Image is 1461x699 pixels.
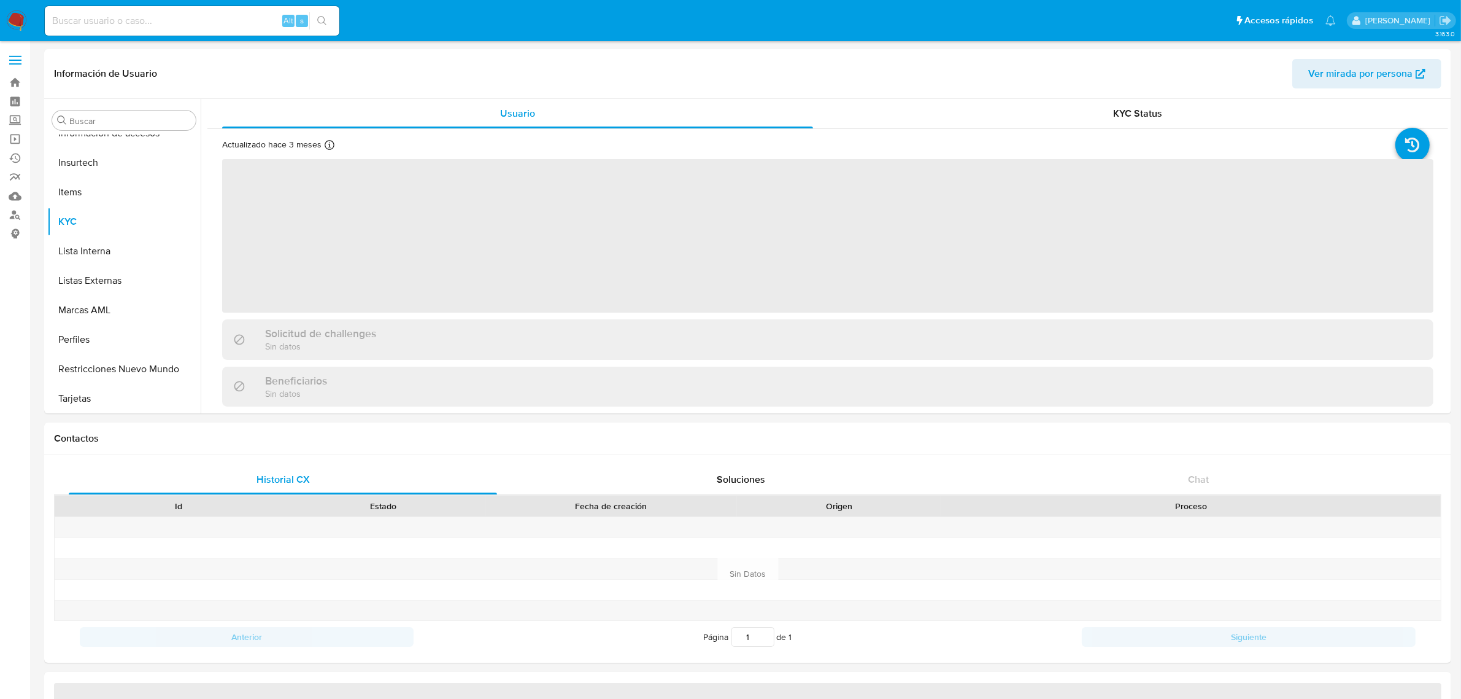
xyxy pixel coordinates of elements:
[1188,472,1209,486] span: Chat
[222,367,1433,407] div: BeneficiariosSin datos
[45,13,339,29] input: Buscar usuario o caso...
[309,12,334,29] button: search-icon
[54,68,157,80] h1: Información de Usuario
[47,384,201,413] button: Tarjetas
[47,207,201,236] button: KYC
[950,500,1432,512] div: Proceso
[265,374,327,388] h3: Beneficiarios
[57,115,67,125] button: Buscar
[1244,14,1313,27] span: Accesos rápidos
[69,115,191,127] input: Buscar
[1292,59,1441,88] button: Ver mirada por persona
[789,631,792,643] span: 1
[256,472,310,486] span: Historial CX
[265,388,327,399] p: Sin datos
[265,340,376,352] p: Sin datos
[746,500,933,512] div: Origen
[222,159,1433,313] span: ‌
[717,472,765,486] span: Soluciones
[47,148,201,178] button: Insurtech
[47,236,201,266] button: Lista Interna
[265,327,376,340] h3: Solicitud de challenges
[54,432,1441,445] h1: Contactos
[1325,15,1336,26] a: Notificaciones
[47,325,201,354] button: Perfiles
[80,627,414,647] button: Anterior
[1082,627,1416,647] button: Siguiente
[289,500,476,512] div: Estado
[47,266,201,295] button: Listas Externas
[704,627,792,647] span: Página de
[300,15,304,26] span: s
[1114,106,1163,120] span: KYC Status
[1365,15,1435,26] p: marianathalie.grajeda@mercadolibre.com.mx
[47,354,201,384] button: Restricciones Nuevo Mundo
[1308,59,1413,88] span: Ver mirada por persona
[283,15,293,26] span: Alt
[222,319,1433,359] div: Solicitud de challengesSin datos
[85,500,272,512] div: Id
[222,139,322,150] p: Actualizado hace 3 meses
[47,178,201,207] button: Items
[1439,14,1452,27] a: Salir
[494,500,728,512] div: Fecha de creación
[47,295,201,325] button: Marcas AML
[500,106,535,120] span: Usuario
